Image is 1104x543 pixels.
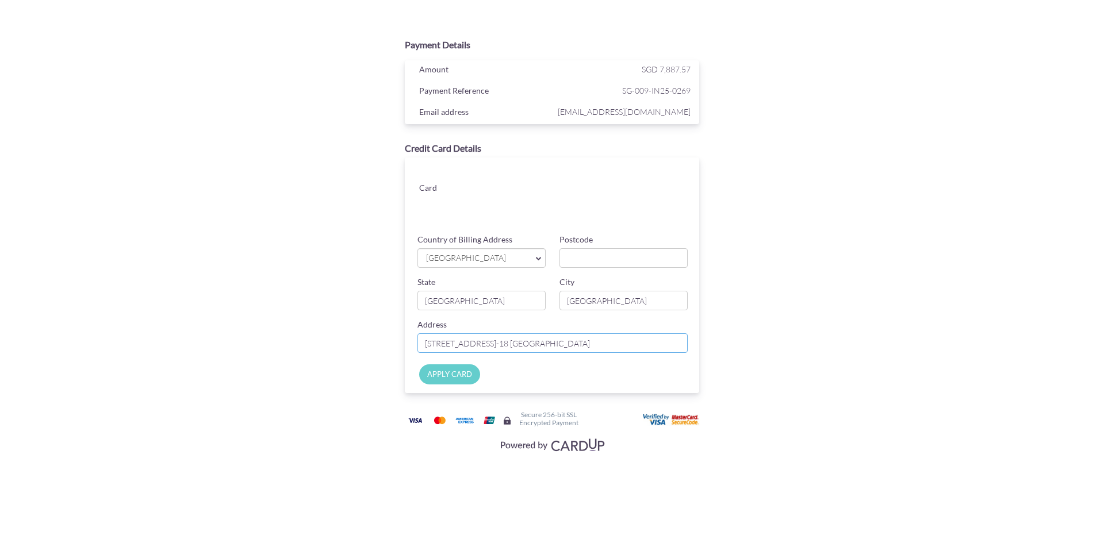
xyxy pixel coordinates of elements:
span: [GEOGRAPHIC_DATA] [425,252,527,264]
div: Email address [411,105,555,122]
img: Visa [404,413,427,428]
div: Payment Reference [411,83,555,101]
label: City [559,276,574,288]
span: SG-009-IN25-0269 [555,83,691,98]
iframe: Secure card number input frame [492,169,689,190]
h6: Secure 256-bit SSL Encrypted Payment [519,411,578,426]
label: Postcode [559,234,593,245]
label: Country of Billing Address [417,234,512,245]
div: Payment Details [405,38,699,52]
iframe: Secure card expiration date input frame [492,194,589,215]
div: Amount [411,62,555,79]
img: User card [643,414,700,426]
img: Mastercard [428,413,451,428]
img: Visa, Mastercard [494,434,609,455]
iframe: Secure card security code input frame [591,194,688,215]
img: American Express [453,413,476,428]
span: SGD 7,887.57 [642,64,691,74]
span: [EMAIL_ADDRESS][DOMAIN_NAME] [555,105,691,119]
a: [GEOGRAPHIC_DATA] [417,248,546,268]
input: APPLY CARD [419,364,480,384]
div: Card [411,180,482,198]
div: Credit Card Details [405,142,699,155]
img: Secure lock [503,416,512,425]
label: Address [417,319,447,330]
label: State [417,276,435,288]
img: Union Pay [478,413,501,428]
